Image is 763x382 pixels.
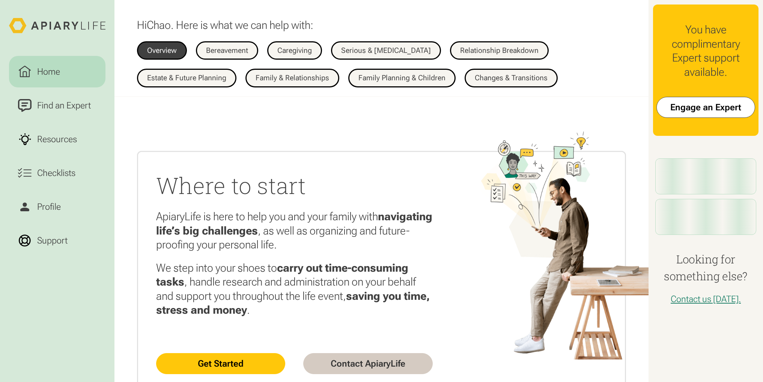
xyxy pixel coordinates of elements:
a: Overview [137,41,187,60]
a: Family & Relationships [245,69,339,87]
a: Estate & Future Planning [137,69,236,87]
a: Home [9,56,105,87]
div: Home [35,65,62,78]
div: Bereavement [206,47,248,54]
a: Changes & Transitions [465,69,558,87]
strong: navigating life’s big challenges [156,210,432,237]
a: Support [9,225,105,256]
a: Contact us [DATE]. [671,294,741,304]
a: Get Started [156,353,285,374]
a: Find an Expert [9,90,105,121]
p: We step into your shoes to , handle research and administration on your behalf and support you th... [156,261,433,317]
h4: Looking for something else? [653,251,758,284]
a: Caregiving [267,41,322,60]
a: Contact ApiaryLife [303,353,432,374]
div: Find an Expert [35,99,93,112]
a: Family Planning & Children [348,69,456,87]
p: ApiaryLife is here to help you and your family with , as well as organizing and future-proofing y... [156,209,433,252]
div: Resources [35,132,79,146]
div: Profile [35,200,63,214]
strong: carry out time-consuming tasks [156,261,408,289]
a: Relationship Breakdown [450,41,549,60]
div: Family Planning & Children [358,74,445,82]
div: Changes & Transitions [475,74,548,82]
div: You have complimentary Expert support available. [662,23,749,79]
div: Relationship Breakdown [460,47,539,54]
h2: Where to start [156,170,433,200]
div: Caregiving [277,47,312,54]
a: Profile [9,191,105,223]
a: Engage an Expert [656,97,755,118]
div: Family & Relationships [256,74,329,82]
a: Resources [9,123,105,155]
span: Chao [147,18,171,32]
div: Estate & Future Planning [147,74,226,82]
div: Checklists [35,166,78,180]
a: Serious & [MEDICAL_DATA] [331,41,441,60]
div: Serious & [MEDICAL_DATA] [341,47,431,54]
a: Bereavement [196,41,258,60]
p: Hi . Here is what we can help with: [137,18,313,32]
a: Checklists [9,157,105,189]
div: Support [35,234,70,247]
